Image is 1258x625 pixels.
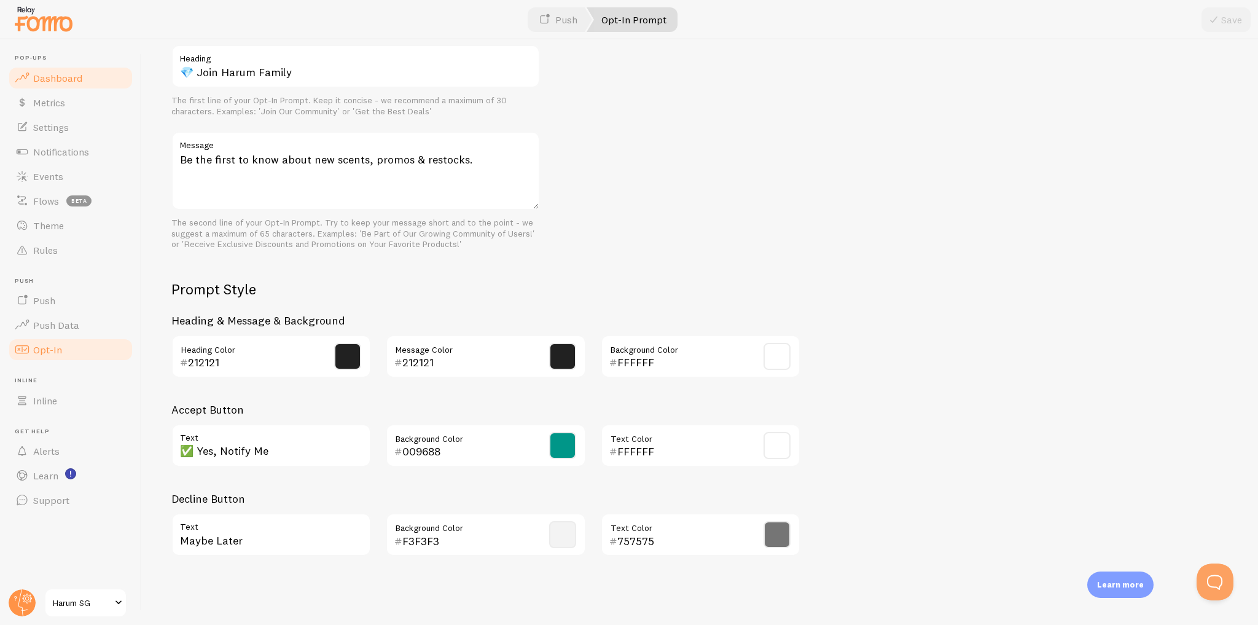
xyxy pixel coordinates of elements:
h3: Heading & Message & Background [171,313,800,328]
span: Flows [33,195,59,207]
h3: Decline Button [171,492,800,506]
iframe: Help Scout Beacon - Open [1197,564,1233,600]
a: Notifications [7,140,134,164]
span: Dashboard [33,72,82,84]
div: Learn more [1087,572,1154,598]
a: Learn [7,463,134,488]
a: Events [7,164,134,189]
span: Theme [33,219,64,232]
span: Opt-In [33,344,62,356]
a: Push [7,288,134,313]
span: Push [33,294,55,307]
h3: Accept Button [171,403,800,417]
a: Alerts [7,439,134,463]
a: Rules [7,238,134,262]
a: Push Data [7,313,134,337]
span: Learn [33,470,58,482]
a: Dashboard [7,66,134,90]
label: Heading [171,45,540,66]
p: Learn more [1097,579,1144,591]
a: Opt-In [7,337,134,362]
span: Events [33,170,63,183]
span: Rules [33,244,58,256]
svg: <p>Watch New Feature Tutorials!</p> [65,468,76,479]
span: Support [33,494,69,506]
img: fomo-relay-logo-orange.svg [13,3,74,34]
span: Harum SG [53,596,111,610]
span: Notifications [33,146,89,158]
div: The first line of your Opt-In Prompt. Keep it concise - we recommend a maximum of 30 characters. ... [171,95,540,117]
a: Support [7,488,134,513]
label: Text [171,513,371,534]
label: Text [171,424,371,445]
a: Harum SG [44,588,127,618]
span: Inline [33,395,57,407]
span: Inline [15,377,134,385]
span: Push [15,277,134,285]
label: Message [171,132,540,152]
a: Settings [7,115,134,140]
span: Settings [33,121,69,133]
a: Flows beta [7,189,134,213]
a: Metrics [7,90,134,115]
span: Pop-ups [15,54,134,62]
span: Alerts [33,445,60,457]
a: Inline [7,388,134,413]
span: Metrics [33,96,65,109]
div: The second line of your Opt-In Prompt. Try to keep your message short and to the point - we sugge... [171,218,540,250]
a: Theme [7,213,134,238]
span: Get Help [15,428,134,436]
h2: Prompt Style [171,280,800,299]
span: beta [66,195,92,206]
span: Push Data [33,319,79,331]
